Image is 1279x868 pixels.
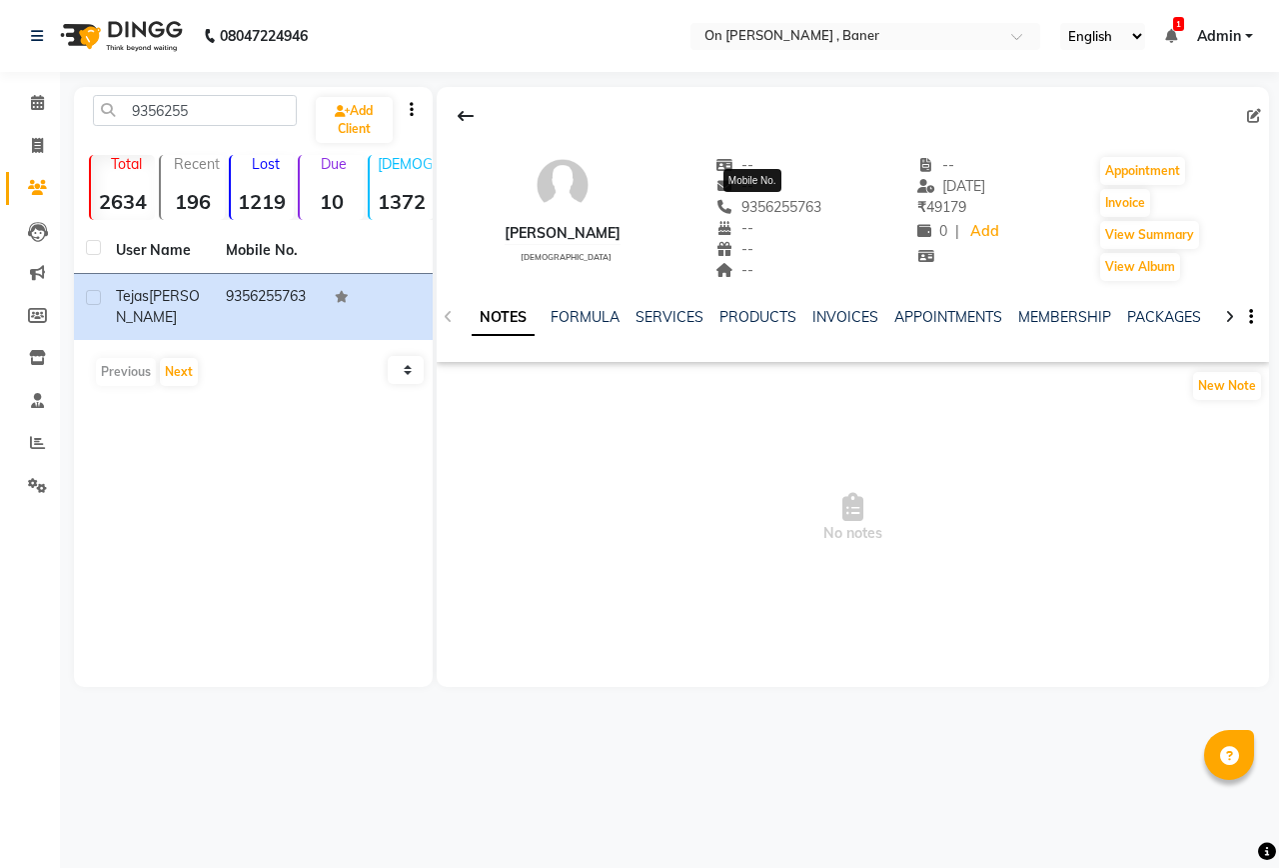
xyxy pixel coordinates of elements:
strong: 1219 [231,189,295,214]
th: User Name [104,228,214,274]
a: PRODUCTS [719,308,796,326]
b: 08047224946 [220,8,308,64]
a: PACKAGES [1127,308,1201,326]
span: 9356255763 [716,198,822,216]
span: | [955,221,959,242]
span: -- [716,177,754,195]
span: ₹ [917,198,926,216]
button: View Summary [1100,221,1199,249]
input: Search by Name/Mobile/Email/Code [93,95,297,126]
span: Tejas [116,287,149,305]
span: [DATE] [917,177,986,195]
button: New Note [1193,372,1261,400]
span: 49179 [917,198,966,216]
a: INVOICES [812,308,878,326]
span: -- [716,261,754,279]
a: 1 [1165,27,1177,45]
span: -- [917,156,955,174]
th: Mobile No. [214,228,324,274]
span: No notes [437,418,1269,618]
span: Admin [1197,26,1241,47]
button: Invoice [1100,189,1150,217]
p: Total [99,155,155,173]
p: Recent [169,155,225,173]
img: avatar [533,155,593,215]
a: SERVICES [636,308,703,326]
p: Lost [239,155,295,173]
strong: 2634 [91,189,155,214]
button: View Album [1100,253,1180,281]
p: [DEMOGRAPHIC_DATA] [378,155,434,173]
td: 9356255763 [214,274,324,340]
button: Appointment [1100,157,1185,185]
span: [DEMOGRAPHIC_DATA] [521,252,612,262]
a: Add [967,218,1002,246]
div: Mobile No. [723,169,781,192]
div: Back to Client [445,97,487,135]
span: [PERSON_NAME] [116,287,200,326]
div: [PERSON_NAME] [505,223,621,244]
iframe: chat widget [1195,788,1259,848]
a: Add Client [316,97,393,143]
strong: 1372 [370,189,434,214]
span: 1 [1173,17,1184,31]
a: NOTES [472,300,535,336]
p: Due [304,155,364,173]
strong: 196 [161,189,225,214]
a: APPOINTMENTS [894,308,1002,326]
strong: 10 [300,189,364,214]
img: logo [51,8,188,64]
a: FORMULA [551,308,620,326]
button: Next [160,358,198,386]
span: -- [716,240,754,258]
span: 0 [917,222,947,240]
a: MEMBERSHIP [1018,308,1111,326]
span: -- [716,219,754,237]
